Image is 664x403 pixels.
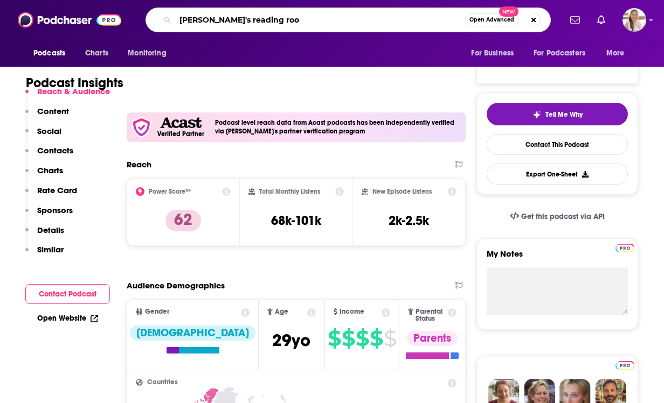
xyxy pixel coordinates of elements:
[26,75,123,91] h1: Podcast Insights
[370,330,383,347] span: $
[33,46,65,61] span: Podcasts
[127,159,151,169] h2: Reach
[487,164,628,185] button: Export One-Sheet
[566,11,584,29] a: Show notifications dropdown
[545,110,583,119] span: Tell Me Why
[25,225,64,245] button: Details
[128,46,166,61] span: Monitoring
[469,17,514,23] span: Open Advanced
[37,244,64,254] p: Similar
[464,43,527,63] button: open menu
[25,284,110,304] button: Contact Podcast
[145,308,169,315] span: Gender
[25,185,77,205] button: Rate Card
[622,8,646,32] img: User Profile
[26,43,79,63] button: open menu
[615,361,634,370] img: Podchaser Pro
[130,326,255,341] div: [DEMOGRAPHIC_DATA]
[149,188,191,195] h2: Power Score™
[37,185,77,195] p: Rate Card
[25,86,110,106] button: Reach & Audience
[37,106,69,116] p: Content
[131,117,152,138] img: verfied icon
[407,331,458,346] div: Parents
[606,46,625,61] span: More
[615,242,634,252] a: Pro website
[259,188,320,195] h2: Total Monthly Listens
[615,244,634,252] img: Podchaser Pro
[127,280,225,291] h2: Audience Demographics
[487,134,628,155] a: Contact This Podcast
[37,225,64,235] p: Details
[521,212,605,221] span: Get this podcast via API
[147,379,178,386] span: Countries
[527,43,601,63] button: open menu
[18,10,121,30] img: Podchaser - Follow, Share and Rate Podcasts
[272,330,310,351] span: 29 yo
[165,210,201,231] p: 62
[599,43,638,63] button: open menu
[356,330,369,347] span: $
[271,213,321,229] h3: 68k-101k
[78,43,115,63] a: Charts
[37,126,61,136] p: Social
[340,308,364,315] span: Income
[25,244,64,264] button: Similar
[471,46,514,61] span: For Business
[416,308,446,322] span: Parental Status
[342,330,355,347] span: $
[615,359,634,370] a: Pro website
[389,213,429,229] h3: 2k-2.5k
[146,8,551,32] div: Search podcasts, credits, & more...
[328,330,341,347] span: $
[157,131,204,137] h5: Verified Partner
[215,119,461,135] h4: Podcast level reach data from Acast podcasts has been independently verified via [PERSON_NAME]'s ...
[622,8,646,32] button: Show profile menu
[37,205,73,215] p: Sponsors
[37,145,73,155] p: Contacts
[275,308,288,315] span: Age
[501,203,613,230] a: Get this podcast via API
[532,110,541,119] img: tell me why sparkle
[25,126,61,146] button: Social
[593,11,610,29] a: Show notifications dropdown
[499,6,518,17] span: New
[465,13,519,26] button: Open AdvancedNew
[37,86,110,96] p: Reach & Audience
[175,11,465,29] input: Search podcasts, credits, & more...
[372,188,432,195] h2: New Episode Listens
[85,46,108,61] span: Charts
[384,330,396,347] span: $
[25,165,63,185] button: Charts
[37,165,63,175] p: Charts
[487,103,628,125] button: tell me why sparkleTell Me Why
[120,43,180,63] button: open menu
[534,46,585,61] span: For Podcasters
[25,205,73,225] button: Sponsors
[160,117,201,129] img: Acast
[622,8,646,32] span: Logged in as acquavie
[487,249,628,267] label: My Notes
[25,106,69,126] button: Content
[37,314,98,323] a: Open Website
[25,145,73,165] button: Contacts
